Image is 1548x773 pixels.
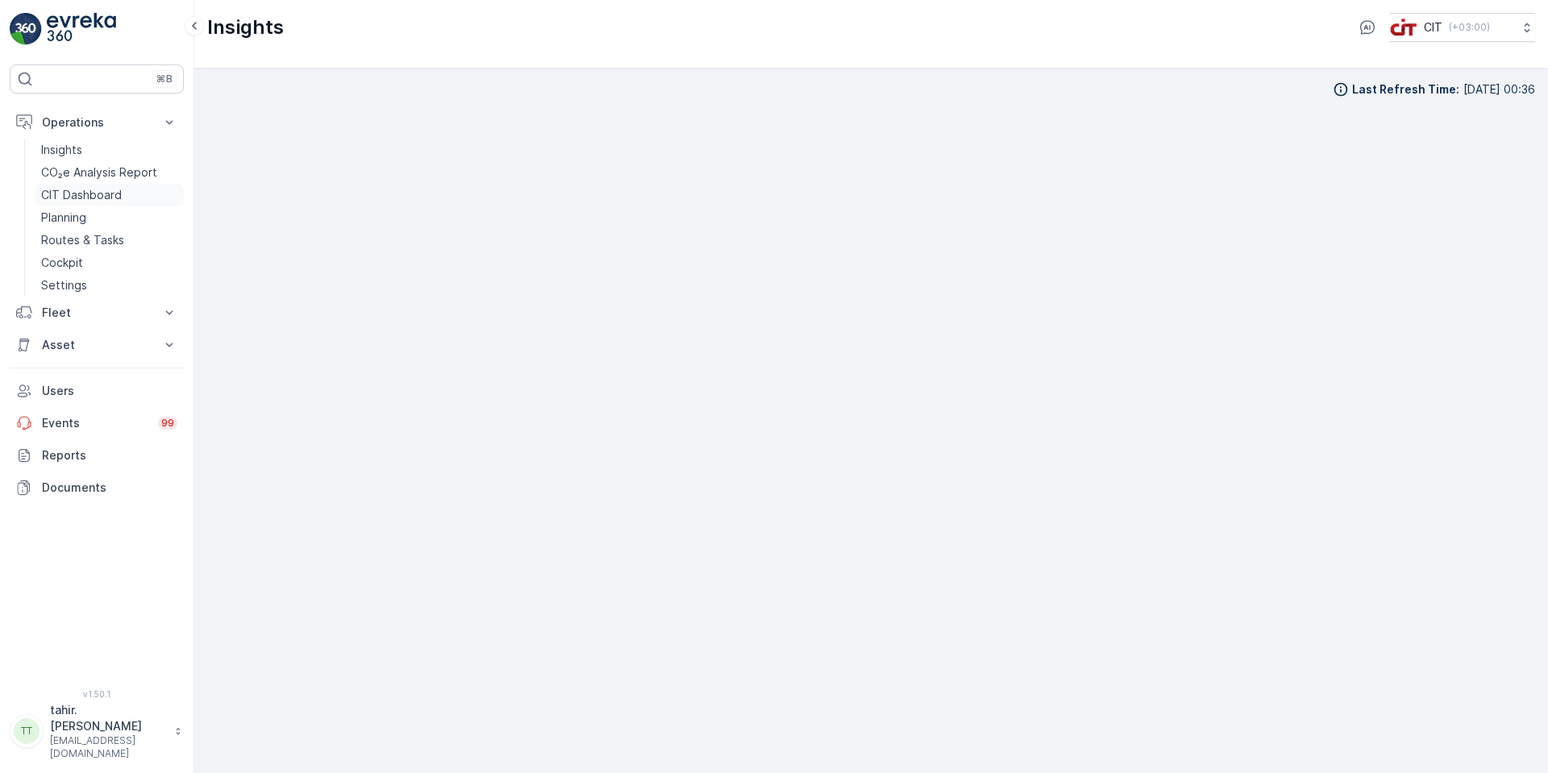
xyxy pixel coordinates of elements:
p: Settings [41,277,87,293]
p: Fleet [42,305,152,321]
p: Insights [41,142,82,158]
a: Documents [10,472,184,504]
p: ( +03:00 ) [1449,21,1490,34]
img: logo [10,13,42,45]
a: Insights [35,139,184,161]
p: Insights [207,15,284,40]
p: ⌘B [156,73,173,85]
img: logo_light-DOdMpM7g.png [47,13,116,45]
a: Routes & Tasks [35,229,184,251]
p: Asset [42,337,152,353]
p: CIT Dashboard [41,187,122,203]
button: Fleet [10,297,184,329]
p: Reports [42,447,177,463]
p: Operations [42,114,152,131]
p: 99 [161,417,174,430]
p: Planning [41,210,86,226]
button: Operations [10,106,184,139]
a: Events99 [10,407,184,439]
p: CIT [1424,19,1442,35]
p: Users [42,383,177,399]
p: Events [42,415,148,431]
p: Documents [42,480,177,496]
div: TT [14,718,40,744]
p: tahir.[PERSON_NAME] [50,702,166,734]
a: Cockpit [35,251,184,274]
p: CO₂e Analysis Report [41,164,157,181]
p: Cockpit [41,255,83,271]
span: v 1.50.1 [10,689,184,699]
a: Planning [35,206,184,229]
a: CO₂e Analysis Report [35,161,184,184]
p: Routes & Tasks [41,232,124,248]
button: CIT(+03:00) [1390,13,1535,42]
button: Asset [10,329,184,361]
a: Reports [10,439,184,472]
a: Users [10,375,184,407]
img: cit-logo_pOk6rL0.png [1390,19,1417,36]
p: [DATE] 00:36 [1463,81,1535,98]
p: Last Refresh Time : [1352,81,1459,98]
button: TTtahir.[PERSON_NAME][EMAIL_ADDRESS][DOMAIN_NAME] [10,702,184,760]
a: CIT Dashboard [35,184,184,206]
a: Settings [35,274,184,297]
p: [EMAIL_ADDRESS][DOMAIN_NAME] [50,734,166,760]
